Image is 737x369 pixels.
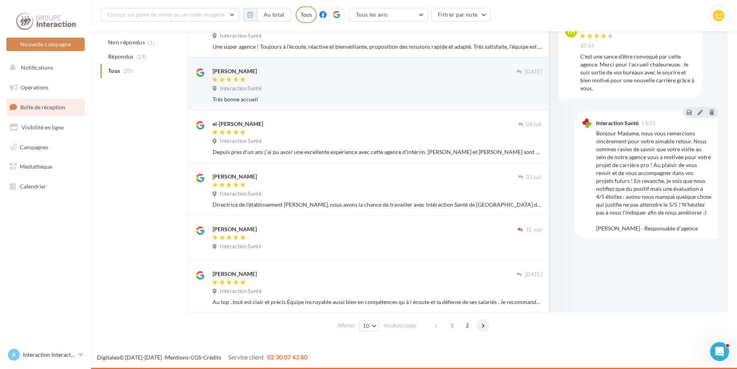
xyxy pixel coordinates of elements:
div: Une super agence ! Toujours à l'écoute, réactive et bienveillante, proposition des missions rapid... [213,43,542,51]
span: II [12,351,15,359]
p: Interaction Interaction Santé - [GEOGRAPHIC_DATA] [23,351,76,359]
a: Médiathèque [5,158,86,175]
div: Depuis pres d'un ans j'ai pu avoir une excellente expérience avec cette agence d'intérim. [PERSON... [213,148,542,156]
span: Boîte de réception [20,104,65,110]
button: Au total [243,8,291,21]
button: Filtrer par note [431,8,491,21]
span: 10:56 [580,42,595,49]
span: Tous les avis [356,11,388,18]
span: Choisir un point de vente ou un code magasin [107,11,224,18]
iframe: Intercom live chat [710,342,729,361]
span: EH [568,28,575,36]
div: [PERSON_NAME] [213,225,257,233]
span: 2 [461,319,474,332]
span: Calendrier [20,183,46,190]
a: Mentions [165,354,188,361]
button: Notifications [5,59,83,76]
div: Interaction Santé [596,120,638,126]
span: Service client [228,353,264,361]
span: Notifications [21,64,53,71]
span: Interaction Santé [220,85,262,92]
span: Opérations [21,84,48,91]
div: C'est une sance d'être convoqué par cette agence. Merci pour l'accueil chaleureuse. Je suis sorti... [580,53,696,92]
a: II Interaction Interaction Santé - [GEOGRAPHIC_DATA] [6,347,85,362]
span: (1) [148,39,155,46]
div: [PERSON_NAME] [580,26,625,31]
div: [PERSON_NAME] [213,173,257,181]
div: Au top ..tout est clair et précis Équipe incroyable aussi bien en compétences qu à l écoute et la... [213,298,542,306]
div: [PERSON_NAME] [213,67,257,75]
span: [DATE] [525,271,542,278]
div: Bonjour Madame, nous vous remercions sincèrement pour votre aimable retour. Nous sommes ravies de... [596,129,712,232]
span: 31 mai [526,226,542,234]
button: Au total [257,8,291,21]
a: Opérations [5,79,86,96]
a: Digitaleo [97,354,120,361]
span: Afficher [337,322,355,329]
span: Interaction Santé [220,138,262,145]
div: Tous [296,6,317,23]
span: 08 juil. [526,121,542,128]
a: Calendrier [5,178,86,195]
a: CGS [190,354,201,361]
div: el-[PERSON_NAME] [213,120,263,128]
span: Campagnes [20,143,48,150]
button: Tous les avis [349,8,428,21]
span: 14:35 [641,121,656,126]
span: © [DATE]-[DATE] - - - [97,354,308,361]
a: Campagnes [5,139,86,156]
span: Interaction Santé [220,32,262,40]
div: [PERSON_NAME] [213,270,257,278]
span: Visibilité en ligne [21,124,64,131]
button: 10 [359,320,380,331]
span: Médiathèque [20,163,52,170]
button: Choisir un point de vente ou un code magasin [101,8,239,21]
span: Interaction Santé [220,243,262,250]
span: [DATE] [525,68,542,76]
button: Nouvelle campagne [6,38,85,51]
span: 1 [446,319,458,332]
a: Crédits [203,354,221,361]
div: Très bonne accueil [213,95,542,103]
span: 10 [363,323,370,329]
span: 02 30 07 43 80 [267,353,308,361]
span: résultats/page [384,322,416,329]
span: Répondus [108,53,134,61]
a: Visibilité en ligne [5,119,86,136]
span: 02 juil. [526,174,542,181]
a: Boîte de réception [5,99,86,116]
div: Directrice de l'établissement [PERSON_NAME], nous avons la chance de travailler avec Intéraction ... [213,201,542,209]
span: Non répondus [108,38,145,46]
span: Interaction Santé [220,190,262,198]
span: (19) [137,53,146,60]
span: Interaction Santé [220,288,262,295]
